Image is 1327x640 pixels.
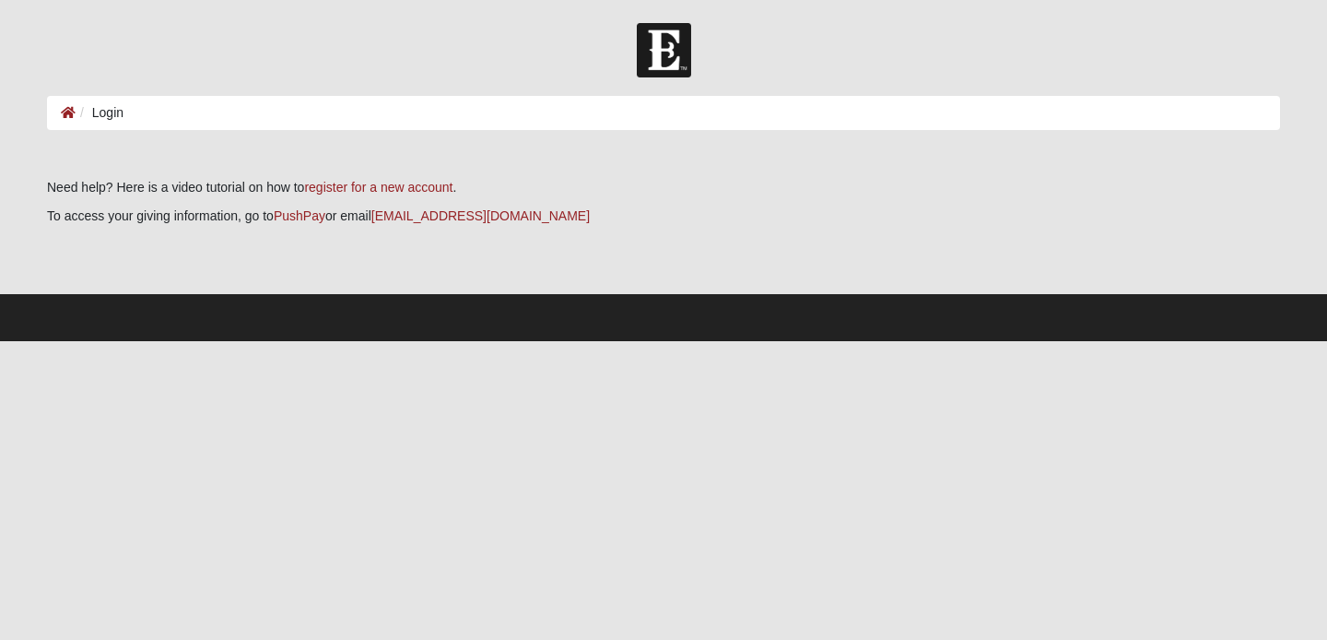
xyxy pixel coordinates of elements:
[304,180,452,195] a: register for a new account
[371,208,590,223] a: [EMAIL_ADDRESS][DOMAIN_NAME]
[76,103,123,123] li: Login
[47,178,1280,197] p: Need help? Here is a video tutorial on how to .
[637,23,691,77] img: Church of Eleven22 Logo
[47,207,1280,226] p: To access your giving information, go to or email
[274,208,325,223] a: PushPay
